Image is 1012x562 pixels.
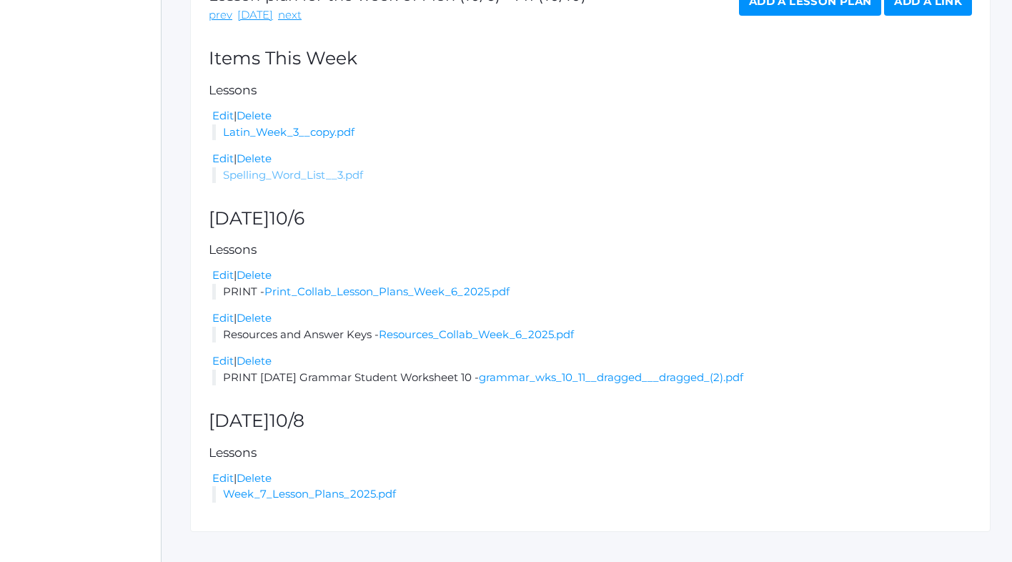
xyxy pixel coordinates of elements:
[212,151,972,167] div: |
[212,311,234,325] a: Edit
[212,370,972,386] li: PRINT [DATE] Grammar Student Worksheet 10 -
[209,49,972,69] h2: Items This Week
[237,109,272,122] a: Delete
[212,109,234,122] a: Edit
[212,354,234,368] a: Edit
[223,487,396,501] a: Week_7_Lesson_Plans_2025.pdf
[223,125,354,139] a: Latin_Week_3__copy.pdf
[212,353,972,370] div: |
[209,411,972,431] h2: [DATE]
[269,410,304,431] span: 10/8
[212,310,972,327] div: |
[237,7,273,24] a: [DATE]
[237,311,272,325] a: Delete
[237,268,272,282] a: Delete
[209,243,972,257] h5: Lessons
[212,268,234,282] a: Edit
[212,471,234,485] a: Edit
[209,84,972,97] h5: Lessons
[269,207,304,229] span: 10/6
[212,327,972,343] li: Resources and Answer Keys -
[264,285,510,298] a: Print_Collab_Lesson_Plans_Week_6_2025.pdf
[212,267,972,284] div: |
[237,471,272,485] a: Delete
[212,152,234,165] a: Edit
[237,152,272,165] a: Delete
[209,209,972,229] h2: [DATE]
[479,370,743,384] a: grammar_wks_10_11__dragged___dragged_(2).pdf
[223,168,363,182] a: Spelling_Word_List__3.pdf
[209,7,232,24] a: prev
[212,284,972,300] li: PRINT -
[379,327,574,341] a: Resources_Collab_Week_6_2025.pdf
[237,354,272,368] a: Delete
[209,446,972,460] h5: Lessons
[212,108,972,124] div: |
[278,7,302,24] a: next
[212,470,972,487] div: |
